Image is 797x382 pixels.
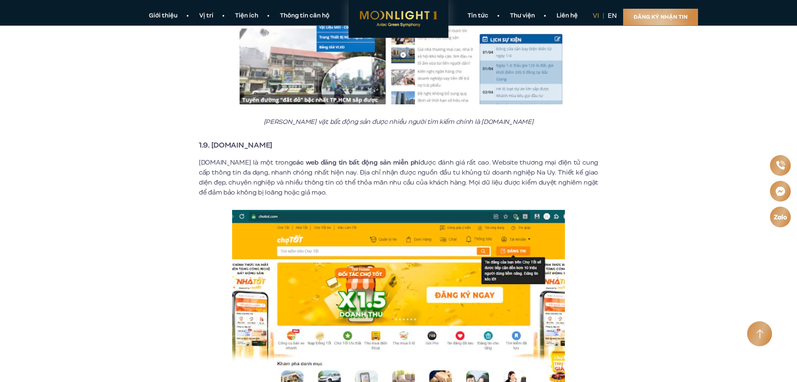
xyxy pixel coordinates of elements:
[269,12,340,20] a: Thông tin căn hộ
[188,12,224,20] a: Vị trí
[773,214,787,219] img: Zalo icon
[292,158,420,167] strong: các web đăng tin bất động sản miễn phí
[608,11,617,20] a: en
[264,117,534,126] em: [PERSON_NAME] vặt bất động sản được nhiều người tìm kiếm chính là [DOMAIN_NAME]
[776,161,785,170] img: Phone icon
[756,329,763,339] img: Arrow icon
[546,12,589,20] a: Liên hệ
[199,158,598,197] p: [DOMAIN_NAME] là một trong được đánh giá rất cao. Website thương mại điện tử cung cấp thông tin đ...
[199,140,272,150] strong: 1.9. [DOMAIN_NAME]
[593,11,599,20] a: vi
[138,12,188,20] a: Giới thiệu
[775,186,785,196] img: Messenger icon
[623,9,698,25] a: Đăng ký nhận tin
[499,12,546,20] a: Thư viện
[457,12,499,20] a: Tin tức
[224,12,269,20] a: Tiện ích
